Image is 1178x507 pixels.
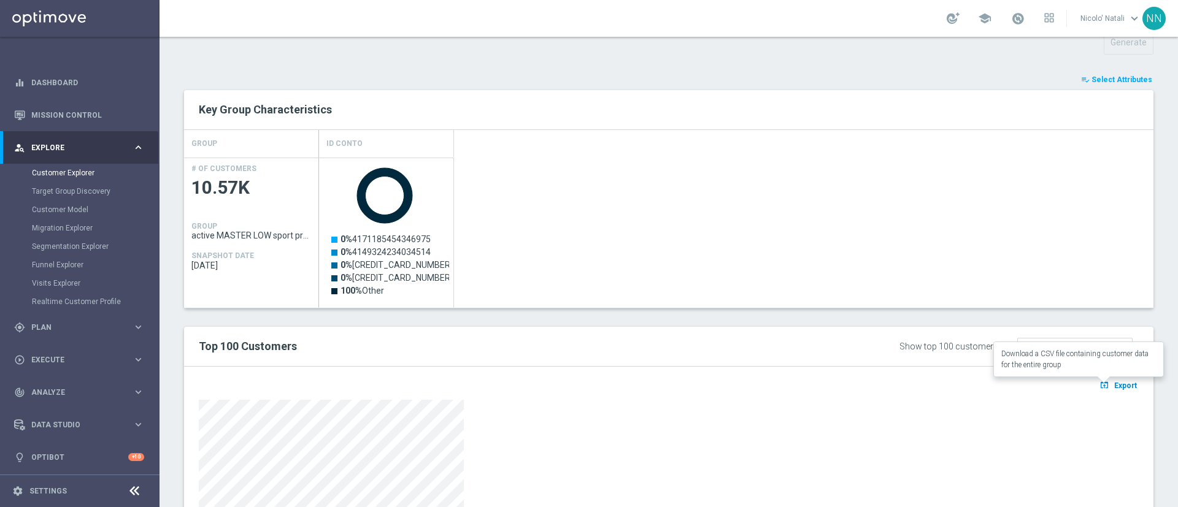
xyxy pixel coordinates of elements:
button: equalizer Dashboard [13,78,145,88]
div: Analyze [14,387,133,398]
div: Customer Model [32,200,158,219]
tspan: 0% [341,260,352,270]
a: Mission Control [31,99,144,131]
span: 2025-09-06 [191,261,312,270]
div: Data Studio [14,419,133,430]
div: Customer Explorer [32,164,158,182]
tspan: 0% [341,273,352,283]
tspan: 0% [341,234,352,244]
button: play_circle_outline Execute keyboard_arrow_right [13,355,145,365]
span: Analyze [31,389,133,396]
i: keyboard_arrow_right [133,142,144,153]
a: Nicolo' Natalikeyboard_arrow_down [1079,9,1142,28]
a: Dashboard [31,66,144,99]
i: equalizer [14,77,25,88]
a: Visits Explorer [32,278,128,288]
div: Plan [14,322,133,333]
i: keyboard_arrow_right [133,386,144,398]
div: Target Group Discovery [32,182,158,200]
h2: Top 100 Customers [199,339,739,354]
span: Select Attributes [1091,75,1152,84]
i: keyboard_arrow_right [133,321,144,333]
a: Customer Model [32,205,128,215]
tspan: 0% [341,247,352,257]
button: playlist_add_check Select Attributes [1080,73,1153,86]
button: Mission Control [13,110,145,120]
a: Realtime Customer Profile [32,297,128,307]
button: Data Studio keyboard_arrow_right [13,420,145,430]
span: school [978,12,991,25]
h4: GROUP [191,222,217,231]
span: Plan [31,324,133,331]
div: NN [1142,7,1166,30]
i: play_circle_outline [14,354,25,365]
a: Settings [29,487,67,495]
span: Execute [31,356,133,364]
i: settings [12,486,23,497]
h4: GROUP [191,133,217,154]
span: keyboard_arrow_down [1128,12,1141,25]
a: Optibot [31,441,128,473]
span: active MASTER LOW sport prof sì [191,231,312,240]
a: Migration Explorer [32,223,128,233]
div: Migration Explorer [32,219,158,237]
button: track_changes Analyze keyboard_arrow_right [13,387,145,397]
a: Customer Explorer [32,168,128,178]
text: 4171185454346975 [341,234,431,244]
text: [CREDIT_CARD_NUMBER] [341,273,453,283]
i: open_in_browser [1099,380,1112,390]
a: Funnel Explorer [32,260,128,270]
h4: SNAPSHOT DATE [191,251,254,260]
div: Execute [14,354,133,365]
div: Visits Explorer [32,274,158,292]
span: Explore [31,144,133,151]
div: Realtime Customer Profile [32,292,158,311]
span: Export [1114,381,1137,390]
i: gps_fixed [14,322,25,333]
div: Funnel Explorer [32,256,158,274]
i: track_changes [14,387,25,398]
button: Generate [1104,31,1153,55]
tspan: 100% [341,286,362,295]
button: person_search Explore keyboard_arrow_right [13,143,145,153]
span: Data Studio [31,421,133,429]
div: Optibot [14,441,144,473]
div: Press SPACE to select this row. [319,158,454,308]
div: Show top 100 customers by [899,341,1009,352]
span: 10.57K [191,176,312,200]
i: lightbulb [14,452,25,463]
i: keyboard_arrow_right [133,419,144,430]
button: gps_fixed Plan keyboard_arrow_right [13,322,145,332]
a: Segmentation Explorer [32,242,128,251]
div: Dashboard [14,66,144,99]
h2: Key Group Characteristics [199,102,1139,117]
text: Other [341,286,384,295]
i: playlist_add_check [1081,75,1090,84]
text: [CREDIT_CARD_NUMBER] [341,260,453,270]
text: 4149324234034514 [341,247,431,257]
div: Explore [14,142,133,153]
i: person_search [14,142,25,153]
div: Mission Control [14,99,144,131]
div: Press SPACE to select this row. [184,158,319,308]
a: Target Group Discovery [32,186,128,196]
div: +10 [128,453,144,461]
button: lightbulb Optibot +10 [13,452,145,462]
button: open_in_browser Export [1098,377,1139,393]
h4: Id Conto [326,133,363,154]
div: Segmentation Explorer [32,237,158,256]
h4: # OF CUSTOMERS [191,164,256,173]
i: keyboard_arrow_right [133,354,144,365]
